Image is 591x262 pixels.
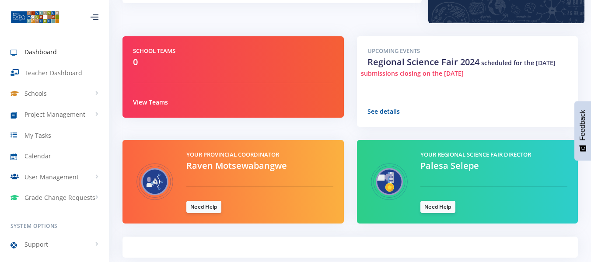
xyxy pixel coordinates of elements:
[361,69,464,78] span: submissions closing on the [DATE]
[24,68,82,77] span: Teacher Dashboard
[133,56,138,68] span: 0
[24,89,47,98] span: Schools
[420,201,455,213] a: Need Help
[24,151,51,161] span: Calendar
[481,59,556,67] span: scheduled for the [DATE]
[367,56,479,68] span: Regional Science Fair 2024
[24,47,57,56] span: Dashboard
[367,47,568,56] h5: Upcoming Events
[24,131,51,140] span: My Tasks
[10,222,98,230] h6: System Options
[186,160,287,171] span: Raven Motsewabangwe
[420,150,567,159] h5: Your Regional Science Fair Director
[420,160,479,171] span: Palesa Selepe
[367,150,411,213] img: Regional Science Fair Director
[24,240,48,249] span: Support
[133,47,333,56] h5: School Teams
[579,110,587,140] span: Feedback
[133,98,168,106] a: View Teams
[133,150,177,213] img: Provincial Coordinator
[186,150,333,159] h5: Your Provincial Coordinator
[24,172,79,182] span: User Management
[367,107,400,115] a: See details
[24,193,95,202] span: Grade Change Requests
[186,201,221,213] a: Need Help
[574,101,591,161] button: Feedback - Show survey
[24,110,85,119] span: Project Management
[10,10,59,24] img: ...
